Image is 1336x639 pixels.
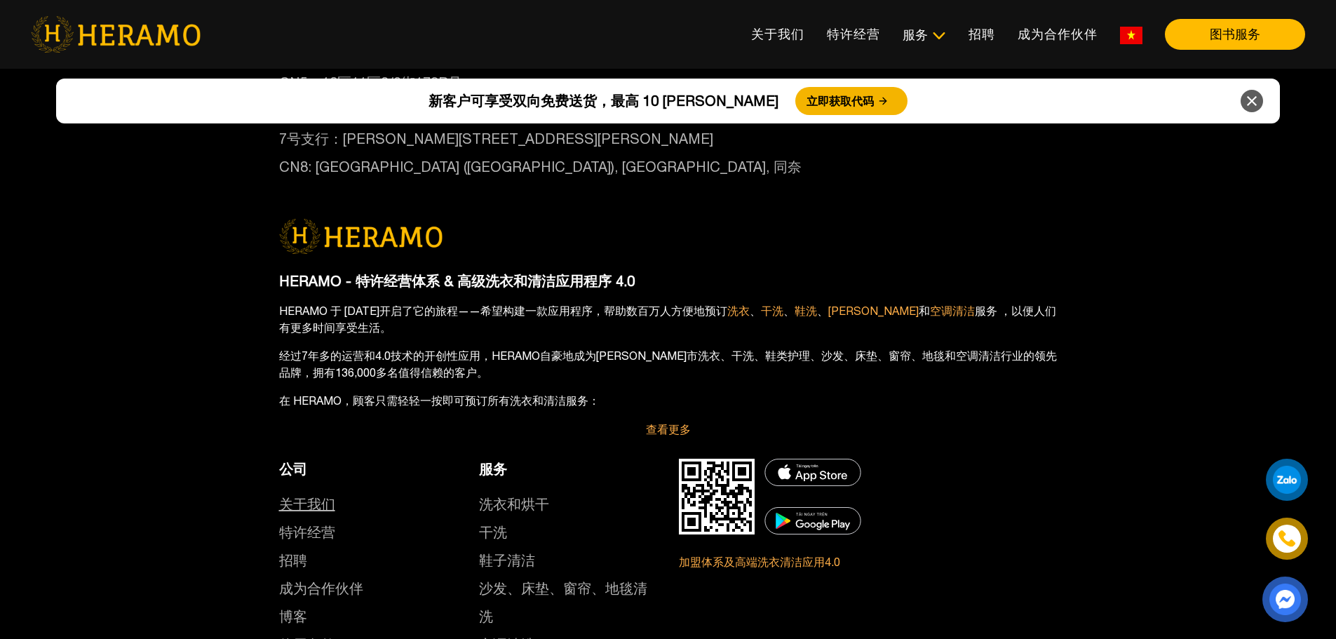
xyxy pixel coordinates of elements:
[279,496,335,512] font: 关于我们
[279,552,307,569] a: 招聘
[783,304,795,317] font: 、
[279,394,600,407] font: 在 HERAMO，顾客只需轻轻一按即可预订所有洗衣和清洁服务：
[930,304,975,317] a: 空调清洁
[279,552,307,568] font: 招聘
[279,608,307,625] a: 博客
[429,93,778,109] font: 新客户可享受双向免费送货，最高 10 [PERSON_NAME]
[931,29,946,43] img: subToggleIcon
[827,27,880,41] font: 特许经营
[679,556,840,568] font: 加盟体系及高端洗衣清洁应用4.0
[957,19,1006,49] a: 招聘
[479,580,647,624] font: 沙发、床垫、窗帘、地毯清洗
[279,461,307,477] font: 公司
[919,304,930,317] font: 和
[479,496,549,512] font: 洗衣和烘干
[279,130,713,147] font: 7号支行：[PERSON_NAME][STREET_ADDRESS][PERSON_NAME]
[279,219,443,254] img: 标识
[740,19,816,49] a: 关于我们
[279,159,802,175] font: CN8: [GEOGRAPHIC_DATA] ([GEOGRAPHIC_DATA]), [GEOGRAPHIC_DATA], 同奈
[750,304,761,317] font: 、
[727,304,750,317] a: 洗衣
[1154,28,1305,41] a: 图书服务
[279,304,727,317] font: HERAMO 于 [DATE]开启了它的旅程——希望构建一款应用程序，帮助数百万人方便地预订
[646,423,691,436] a: 查看更多
[679,554,840,569] a: 加盟体系及高端洗衣清洁应用4.0
[479,552,535,568] font: 鞋子清洁
[279,608,307,624] font: 博客
[31,16,201,53] img: heramo-logo.png
[761,304,783,317] a: 干洗
[479,580,647,625] a: 沙发、床垫、窗帘、地毯清洗
[1210,27,1260,41] font: 图书服务
[479,524,507,541] a: 干洗
[479,496,549,513] a: 洗衣和烘干
[279,496,335,513] a: 关于我们
[816,19,891,49] a: 特许经营
[279,580,363,597] a: 成为合作伙伴
[479,461,507,477] font: 服务
[279,524,335,540] font: 特许经营
[279,349,1057,379] font: 经过7年多的运营和4.0技术的开创性应用，HERAMO自豪地成为[PERSON_NAME]市洗衣、干洗、鞋类护理、沙发、床垫、窗帘、地毯和空调清洁行业的领先品牌，拥有136,000多名值得信赖的客户。
[1018,27,1098,41] font: 成为合作伙伴
[817,304,828,317] font: 、
[1120,27,1142,44] img: vn-flag.png
[751,27,804,41] font: 关于我们
[279,273,635,289] font: HERAMO - 特许经营体系 & 高级洗衣和清洁应用程序 4.0
[807,95,874,107] font: 立即获取代码
[279,524,335,541] a: 特许经营
[795,304,817,317] a: 鞋洗
[279,580,363,596] font: 成为合作伙伴
[679,459,755,534] img: DMCA.com 保护状态
[969,27,995,41] font: 招聘
[764,507,861,534] img: DMCA.com 保护状态
[1006,19,1109,49] a: 成为合作伙伴
[1279,531,1295,546] img: 电话图标
[903,27,928,42] font: 服务
[479,524,507,540] font: 干洗
[479,552,535,569] a: 鞋子清洁
[828,304,919,317] a: [PERSON_NAME]
[795,87,907,115] button: 立即获取代码
[1165,19,1305,50] button: 图书服务
[764,459,861,486] img: DMCA.com 保护状态
[1268,520,1306,558] a: 电话图标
